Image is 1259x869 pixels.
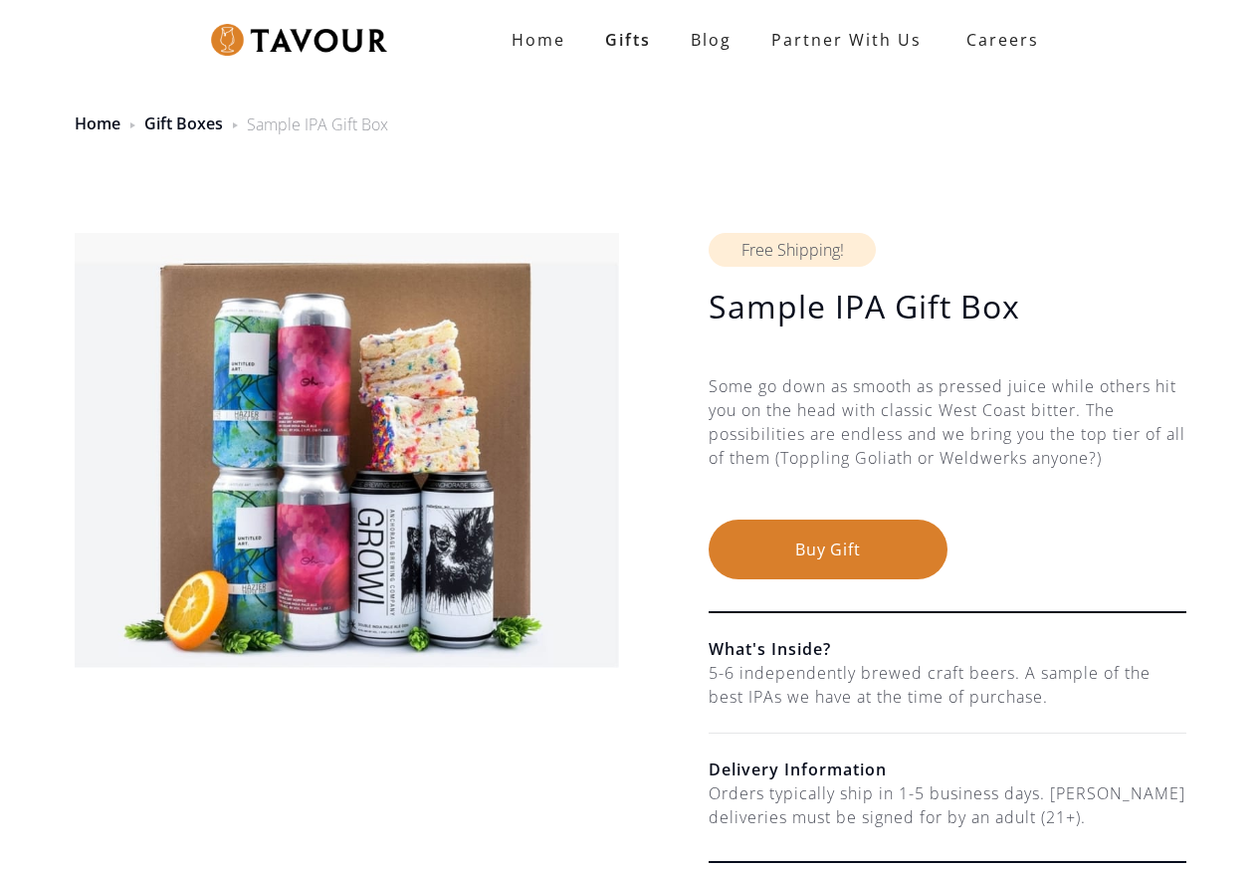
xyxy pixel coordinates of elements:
h1: Sample IPA Gift Box [709,287,1186,326]
div: Orders typically ship in 1-5 business days. [PERSON_NAME] deliveries must be signed for by an adu... [709,781,1186,829]
div: Sample IPA Gift Box [247,112,388,136]
div: Some go down as smooth as pressed juice while others hit you on the head with classic West Coast ... [709,374,1186,520]
a: partner with us [751,20,942,60]
strong: Home [512,29,565,51]
div: 5-6 independently brewed craft beers. A sample of the best IPAs we have at the time of purchase. [709,661,1186,709]
h6: What's Inside? [709,637,1186,661]
a: Careers [942,12,1054,68]
a: Gift Boxes [144,112,223,134]
a: Blog [671,20,751,60]
a: Home [75,112,120,134]
div: Free Shipping! [709,233,876,267]
a: Home [492,20,585,60]
strong: Careers [966,20,1039,60]
button: Buy Gift [709,520,947,579]
a: Gifts [585,20,671,60]
h6: Delivery Information [709,758,1186,781]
